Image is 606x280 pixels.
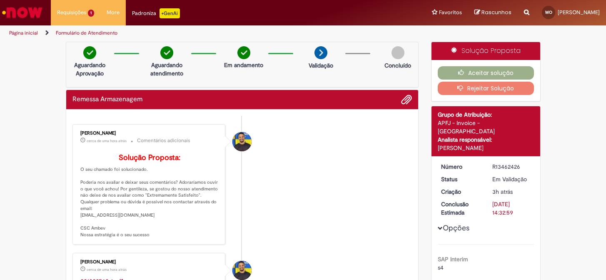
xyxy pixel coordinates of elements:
img: check-circle-green.png [237,46,250,59]
div: [PERSON_NAME] [80,131,219,136]
small: Comentários adicionais [137,137,190,144]
div: APFJ - Invoice - [GEOGRAPHIC_DATA] [438,119,534,135]
div: [PERSON_NAME] [438,144,534,152]
div: André Junior [232,132,252,151]
span: s4 [438,264,444,271]
b: SAP Interim [438,255,468,263]
dt: Conclusão Estimada [435,200,486,217]
time: 29/08/2025 13:32:55 [492,188,513,195]
dt: Número [435,162,486,171]
a: Rascunhos [474,9,511,17]
span: Rascunhos [481,8,511,16]
div: Analista responsável: [438,135,534,144]
div: 29/08/2025 13:32:55 [492,187,531,196]
button: Aceitar solução [438,66,534,80]
img: check-circle-green.png [83,46,96,59]
dt: Status [435,175,486,183]
button: Adicionar anexos [401,94,412,105]
p: Em andamento [224,61,263,69]
span: WO [545,10,552,15]
button: Rejeitar Solução [438,82,534,95]
span: 1 [88,10,94,17]
span: cerca de uma hora atrás [87,267,127,272]
div: [PERSON_NAME] [80,260,219,265]
span: Requisições [57,8,86,17]
div: Padroniza [132,8,180,18]
p: Aguardando atendimento [147,61,187,77]
img: ServiceNow [1,4,44,21]
h2: Remessa Armazenagem Histórico de tíquete [72,96,142,103]
div: R13462426 [492,162,531,171]
time: 29/08/2025 14:58:58 [87,138,127,143]
p: O seu chamado foi solucionado. Poderia nos avaliar e deixar seus comentários? Adoraríamos ouvir o... [80,154,219,238]
span: cerca de uma hora atrás [87,138,127,143]
img: arrow-next.png [314,46,327,59]
time: 29/08/2025 14:58:49 [87,267,127,272]
span: 3h atrás [492,188,513,195]
div: André Junior [232,261,252,280]
div: Solução Proposta [431,42,540,60]
p: Validação [309,61,333,70]
div: [DATE] 14:32:59 [492,200,531,217]
p: Concluído [384,61,411,70]
b: Solução Proposta: [119,153,180,162]
a: Página inicial [9,30,38,36]
div: Em Validação [492,175,531,183]
p: Aguardando Aprovação [70,61,110,77]
div: Grupo de Atribuição: [438,110,534,119]
ul: Trilhas de página [6,25,398,41]
dt: Criação [435,187,486,196]
a: Formulário de Atendimento [56,30,117,36]
span: Favoritos [439,8,462,17]
span: [PERSON_NAME] [558,9,600,16]
span: More [107,8,120,17]
img: check-circle-green.png [160,46,173,59]
img: img-circle-grey.png [392,46,404,59]
p: +GenAi [160,8,180,18]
